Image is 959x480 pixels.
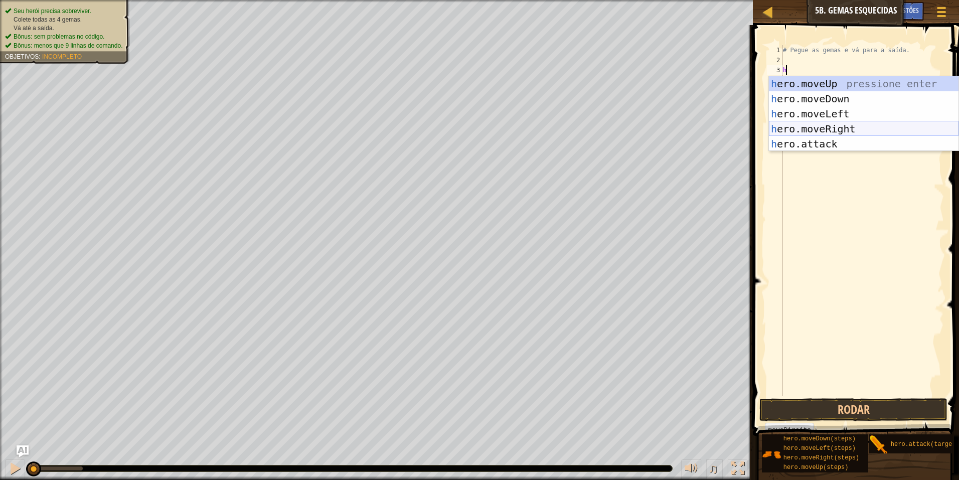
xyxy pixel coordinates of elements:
span: : [39,53,42,60]
div: 3 [767,65,783,75]
li: Bônus: menos que 9 linhas de comando. [5,42,122,50]
button: Ajuste o volume [681,459,701,480]
button: Mostrar menu do jogo [929,2,954,26]
span: hero.moveRight(steps) [783,454,859,461]
button: ♫ [706,459,723,480]
span: hero.moveLeft(steps) [783,445,856,452]
div: 4 [767,75,783,85]
span: Colete todas as 4 gemas. [14,16,82,23]
span: Incompleto [42,53,82,60]
li: Vá até a saída. [5,24,122,33]
div: 1 [767,45,783,55]
div: 2 [767,55,783,65]
span: hero.moveDown(steps) [783,435,856,442]
button: Toggle fullscreen [728,459,748,480]
span: Bônus: sem problemas no código. [14,33,104,40]
li: Seu herói precisa sobreviver. [5,7,122,16]
li: Bônus: sem problemas no código. [5,33,122,41]
span: Ask AI [862,6,879,15]
img: portrait.png [762,445,781,464]
button: Ctrl + P: Pause [5,459,25,480]
span: ♫ [708,461,718,476]
span: Vá até a saída. [14,25,54,32]
img: portrait.png [869,435,888,454]
span: Seu herói precisa sobreviver. [14,8,91,15]
span: hero.moveUp(steps) [783,464,849,471]
button: Ask AI [17,445,29,457]
button: Ask AI [857,2,884,21]
span: Objetivos [5,53,39,60]
span: Sugestões [889,6,919,15]
li: Colete todas as 4 gemas. [5,16,122,24]
button: Rodar [759,398,947,421]
span: Bônus: menos que 9 linhas de comando. [14,42,122,49]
